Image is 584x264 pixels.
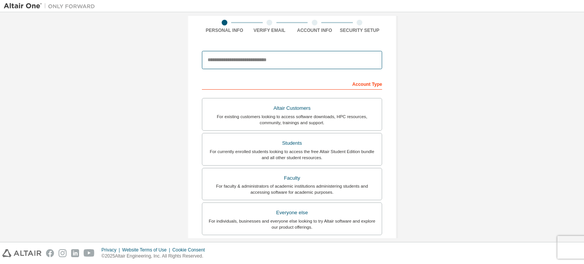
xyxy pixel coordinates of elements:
img: Altair One [4,2,99,10]
div: Account Info [292,27,337,33]
div: Privacy [102,247,122,253]
img: linkedin.svg [71,249,79,257]
div: For existing customers looking to access software downloads, HPC resources, community, trainings ... [207,114,377,126]
div: Verify Email [247,27,292,33]
p: © 2025 Altair Engineering, Inc. All Rights Reserved. [102,253,209,259]
div: Altair Customers [207,103,377,114]
div: Account Type [202,77,382,90]
div: For currently enrolled students looking to access the free Altair Student Edition bundle and all ... [207,149,377,161]
div: Personal Info [202,27,247,33]
div: Faculty [207,173,377,183]
img: youtube.svg [84,249,95,257]
div: For individuals, businesses and everyone else looking to try Altair software and explore our prod... [207,218,377,230]
img: altair_logo.svg [2,249,41,257]
div: Security Setup [337,27,382,33]
div: Everyone else [207,207,377,218]
div: Cookie Consent [172,247,209,253]
div: For faculty & administrators of academic institutions administering students and accessing softwa... [207,183,377,195]
div: Students [207,138,377,149]
img: facebook.svg [46,249,54,257]
div: Website Terms of Use [122,247,172,253]
img: instagram.svg [59,249,67,257]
